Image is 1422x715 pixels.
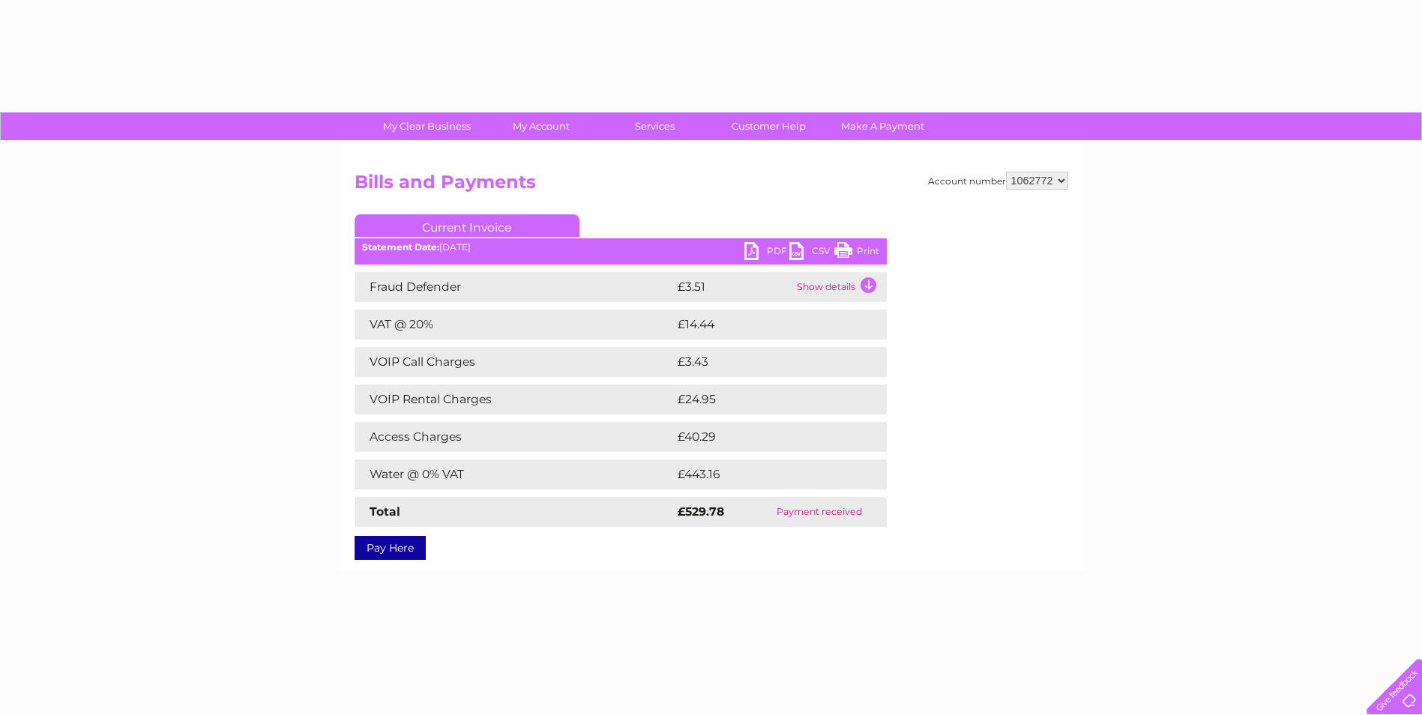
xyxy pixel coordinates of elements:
h2: Bills and Payments [355,172,1068,200]
a: PDF [744,242,789,264]
td: Payment received [752,497,887,527]
td: £24.95 [674,384,857,414]
td: £443.16 [674,459,859,489]
a: Pay Here [355,536,426,560]
strong: Total [370,504,400,519]
a: CSV [789,242,834,264]
td: VOIP Rental Charges [355,384,674,414]
div: [DATE] [355,242,887,253]
div: Account number [928,172,1068,190]
a: My Clear Business [365,112,489,140]
b: Statement Date: [362,241,439,253]
td: VOIP Call Charges [355,347,674,377]
td: £3.51 [674,272,793,302]
a: Print [834,242,879,264]
a: My Account [479,112,603,140]
a: Customer Help [707,112,831,140]
strong: £529.78 [678,504,724,519]
a: Services [593,112,717,140]
td: Show details [793,272,887,302]
td: VAT @ 20% [355,310,674,340]
td: £40.29 [674,422,857,452]
td: Water @ 0% VAT [355,459,674,489]
td: Fraud Defender [355,272,674,302]
td: £14.44 [674,310,856,340]
td: £3.43 [674,347,852,377]
a: Current Invoice [355,214,579,237]
a: Make A Payment [821,112,945,140]
td: Access Charges [355,422,674,452]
